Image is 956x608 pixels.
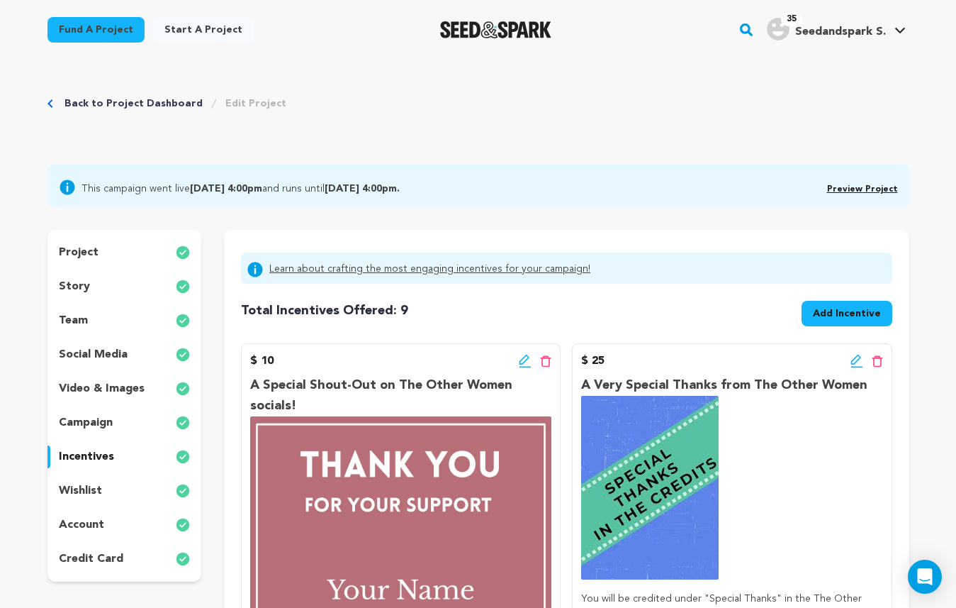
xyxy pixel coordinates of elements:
[241,304,397,317] span: Total Incentives Offered:
[250,375,551,416] p: A Special Shout-Out on The Other Women socials!
[47,446,202,468] button: incentives
[764,15,909,40] a: Seedandspark S.'s Profile
[795,26,886,38] span: Seedandspark S.
[64,96,203,111] a: Back to Project Dashboard
[47,411,202,434] button: campaign
[59,448,114,465] p: incentives
[59,312,88,329] p: team
[47,96,286,111] div: Breadcrumb
[47,343,202,366] button: social media
[59,482,102,499] p: wishlist
[47,514,202,536] button: account
[81,179,400,196] span: This campaign went live and runs until
[781,12,802,26] span: 35
[176,516,190,534] img: check-circle-full.svg
[581,396,719,580] img: incentive
[47,480,202,502] button: wishlist
[176,244,190,261] img: check-circle-full.svg
[59,244,99,261] p: project
[581,353,604,370] p: $ 25
[176,312,190,329] img: check-circle-full.svg
[176,346,190,363] img: check-circle-full.svg
[176,551,190,568] img: check-circle-full.svg
[241,301,408,321] h4: 9
[59,278,90,295] p: story
[47,17,145,43] a: Fund a project
[59,346,128,363] p: social media
[59,380,145,397] p: video & images
[47,241,202,264] button: project
[47,377,202,400] button: video & images
[581,375,882,396] p: A Very Special Thanks from The Other Women
[176,448,190,465] img: check-circle-full.svg
[59,551,123,568] p: credit card
[59,414,113,431] p: campaign
[176,380,190,397] img: check-circle-full.svg
[176,278,190,295] img: check-circle-full.svg
[225,96,286,111] a: Edit Project
[827,185,898,194] a: Preview Project
[767,18,789,40] img: user.png
[153,17,254,43] a: Start a project
[176,482,190,499] img: check-circle-full.svg
[47,548,202,570] button: credit card
[325,184,400,194] b: [DATE] 4:00pm.
[767,18,886,40] div: Seedandspark S.'s Profile
[440,21,551,38] img: Seed&Spark Logo Dark Mode
[440,21,551,38] a: Seed&Spark Homepage
[250,353,274,370] p: $ 10
[59,516,104,534] p: account
[269,261,590,278] a: Learn about crafting the most engaging incentives for your campaign!
[190,184,262,194] b: [DATE] 4:00pm
[764,15,909,45] span: Seedandspark S.'s Profile
[47,309,202,332] button: team
[813,306,881,321] span: Add Incentive
[176,414,190,431] img: check-circle-full.svg
[908,560,942,594] div: Open Intercom Messenger
[802,301,892,326] button: Add Incentive
[47,275,202,298] button: story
